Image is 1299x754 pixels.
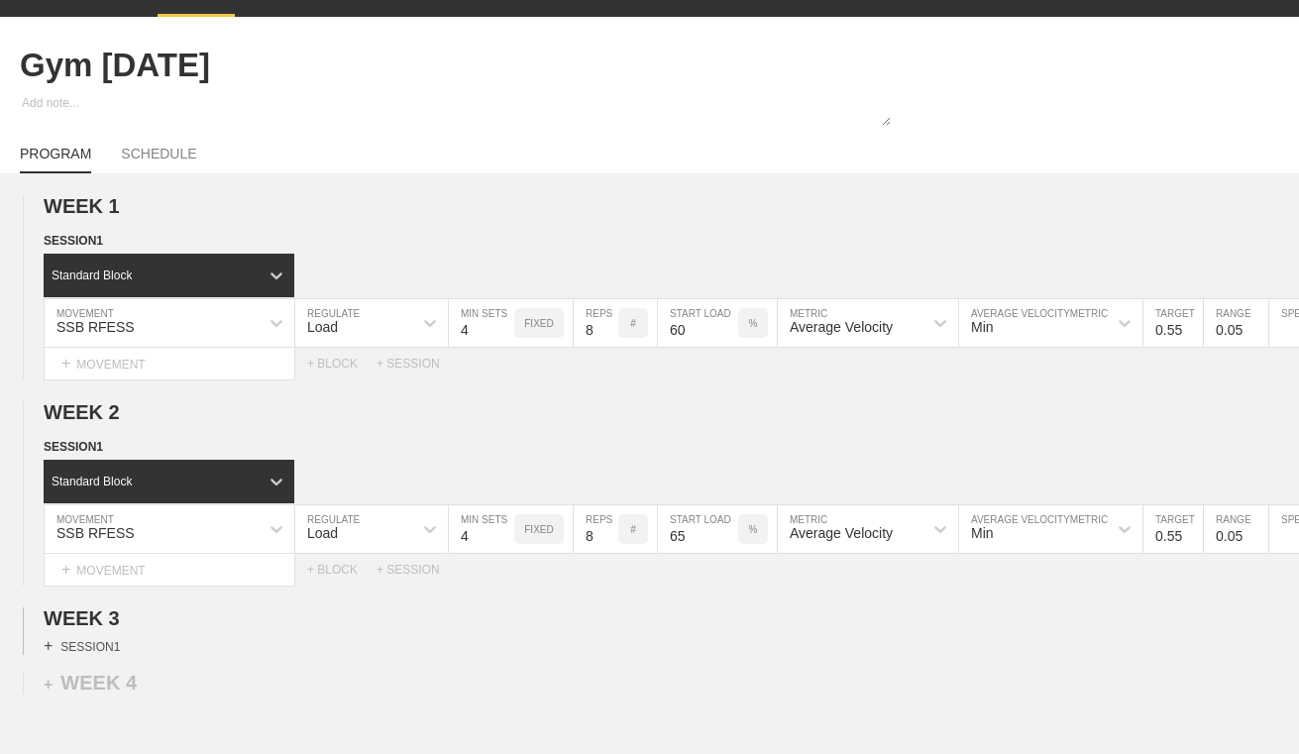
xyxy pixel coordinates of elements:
div: Standard Block [52,269,132,282]
a: SCHEDULE [121,146,196,171]
div: SSB RFESS [56,319,135,335]
div: Average Velocity [790,319,893,335]
div: Min [971,525,994,541]
input: Any [658,299,738,347]
p: % [749,318,758,329]
div: Standard Block [52,475,132,488]
div: + BLOCK [307,563,377,577]
p: FIXED [524,524,553,535]
div: MOVEMENT [44,554,295,587]
span: WEEK 3 [44,607,120,629]
span: + [61,561,70,578]
iframe: Chat Widget [1200,659,1299,754]
div: Min [971,319,994,335]
div: Load [307,319,338,335]
span: + [44,676,53,693]
div: + SESSION [377,563,456,577]
div: MOVEMENT [44,348,295,380]
p: # [630,524,636,535]
div: SSB RFESS [56,525,135,541]
span: + [44,637,53,654]
p: # [630,318,636,329]
span: WEEK 2 [44,401,120,423]
div: + BLOCK [307,357,377,371]
span: SESSION 1 [44,234,103,248]
div: + SESSION [377,357,456,371]
div: Average Velocity [790,525,893,541]
p: FIXED [524,318,553,329]
div: SESSION 1 [44,637,120,655]
span: + [61,355,70,372]
span: SESSION 1 [44,440,103,454]
div: WEEK 4 [44,672,137,695]
a: PROGRAM [20,146,91,173]
div: Load [307,525,338,541]
input: Any [658,505,738,553]
p: % [749,524,758,535]
span: WEEK 1 [44,195,120,217]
